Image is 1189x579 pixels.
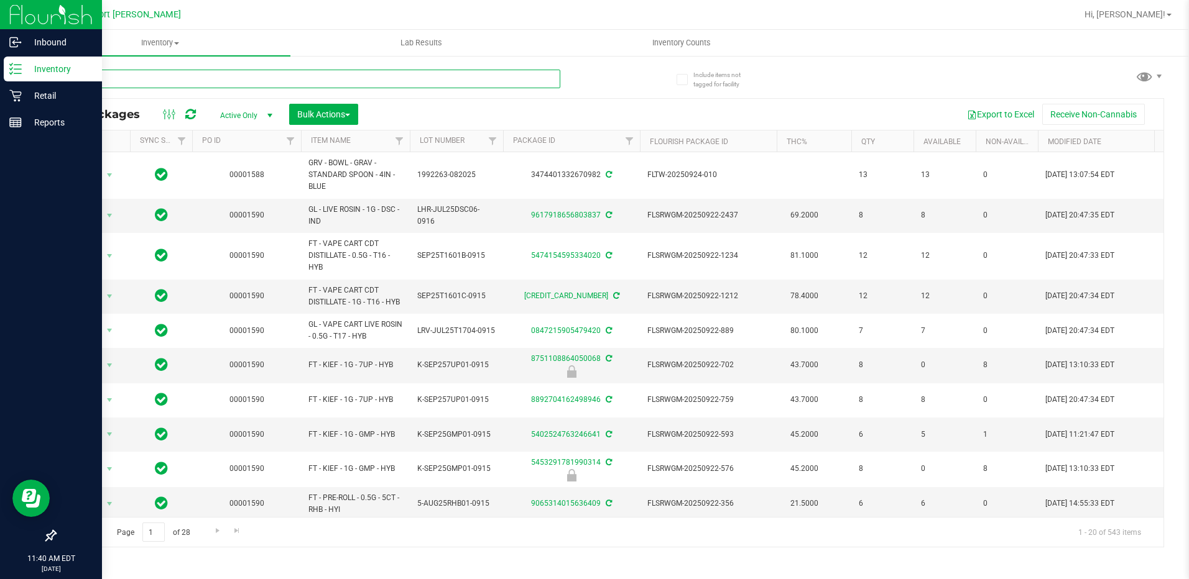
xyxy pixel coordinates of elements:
span: [DATE] 20:47:35 EDT [1045,209,1114,221]
span: GL - LIVE ROSIN - 1G - DSC - IND [308,204,402,227]
span: Sync from Compliance System [604,430,612,439]
span: Inventory Counts [636,37,728,48]
span: K-SEP257UP01-0915 [417,359,496,371]
a: [CREDIT_CARD_NUMBER] [524,291,608,300]
span: 8 [859,463,906,475]
span: select [102,322,118,339]
a: Go to the last page [228,522,246,539]
a: 00001590 [229,499,264,508]
span: [DATE] 20:47:34 EDT [1045,394,1114,406]
span: 0 [921,463,968,475]
input: Search Package ID, Item Name, SKU, Lot or Part Number... [55,70,560,88]
span: FLSRWGM-20250922-576 [647,463,769,475]
span: 43.7000 [784,391,825,409]
span: 45.2000 [784,426,825,444]
span: select [102,207,118,224]
span: SEP25T1601C-0915 [417,290,496,302]
span: In Sync [155,460,168,477]
a: 00001590 [229,430,264,439]
a: Filter [483,130,503,152]
span: 13 [921,169,968,181]
span: 8 [859,394,906,406]
a: Inventory Counts [552,30,812,56]
span: 6 [859,498,906,509]
span: Sync from Compliance System [604,395,612,404]
a: Filter [389,130,410,152]
span: FLTW-20250924-010 [647,169,769,181]
span: 0 [983,169,1030,181]
span: K-SEP257UP01-0915 [417,394,496,406]
span: 8 [983,463,1030,475]
span: 80.1000 [784,322,825,340]
span: 0 [983,209,1030,221]
span: FLSRWGM-20250922-759 [647,394,769,406]
span: 0 [983,290,1030,302]
a: 8751108864050068 [531,354,601,363]
span: 8 [859,209,906,221]
a: Lab Results [290,30,551,56]
span: Include items not tagged for facility [693,70,756,89]
span: FLSRWGM-20250922-2437 [647,209,769,221]
span: Sync from Compliance System [604,354,612,363]
span: Sync from Compliance System [604,458,612,467]
span: In Sync [155,287,168,304]
a: 5474154595334020 [531,251,601,260]
span: K-SEP25GMP01-0915 [417,463,496,475]
button: Receive Non-Cannabis [1042,104,1145,125]
span: GRV - BOWL - GRAV - STANDARD SPOON - 4IN - BLUE [308,157,402,193]
span: FT - KIEF - 1G - GMP - HYB [308,429,402,440]
span: select [102,357,118,374]
div: Newly Received [501,365,642,378]
a: 00001590 [229,251,264,260]
span: 1 - 20 of 543 items [1068,522,1151,541]
span: FT - VAPE CART CDT DISTILLATE - 0.5G - T16 - HYB [308,238,402,274]
p: Retail [22,88,96,103]
span: In Sync [155,356,168,373]
button: Bulk Actions [289,104,358,125]
span: 7 [859,325,906,337]
a: THC% [787,137,807,146]
span: select [102,460,118,478]
a: 8892704162498946 [531,395,601,404]
a: 9617918656803837 [531,211,601,219]
a: 00001590 [229,360,264,369]
input: 1 [142,522,165,542]
span: [DATE] 14:55:33 EDT [1045,498,1114,509]
a: Package ID [513,136,555,145]
a: Available [923,137,961,146]
div: Newly Received [501,469,642,481]
span: Sync from Compliance System [611,291,619,300]
a: 00001590 [229,464,264,473]
span: FLSRWGM-20250922-1212 [647,290,769,302]
a: 9065314015636409 [531,499,601,508]
span: Sync from Compliance System [604,326,612,335]
a: Lot Number [420,136,465,145]
span: [DATE] 13:10:33 EDT [1045,359,1114,371]
span: Sync from Compliance System [604,251,612,260]
span: 12 [921,250,968,262]
span: 5 [921,429,968,440]
span: 12 [859,290,906,302]
a: Go to the next page [208,522,226,539]
a: 00001590 [229,395,264,404]
a: 00001588 [229,170,264,179]
span: SEP25T1601B-0915 [417,250,496,262]
span: 13 [859,169,906,181]
span: 21.5000 [784,495,825,513]
span: Sync from Compliance System [604,170,612,179]
span: select [102,426,118,443]
span: In Sync [155,206,168,224]
span: In Sync [155,247,168,264]
span: 12 [921,290,968,302]
span: FLSRWGM-20250922-702 [647,359,769,371]
span: [DATE] 20:47:34 EDT [1045,290,1114,302]
span: select [102,391,118,409]
button: Export to Excel [959,104,1042,125]
p: Inventory [22,62,96,76]
a: Sync Status [140,136,188,145]
span: 0 [983,250,1030,262]
span: 81.1000 [784,247,825,265]
a: Filter [280,130,301,152]
span: In Sync [155,426,168,443]
span: Inventory [30,37,290,48]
